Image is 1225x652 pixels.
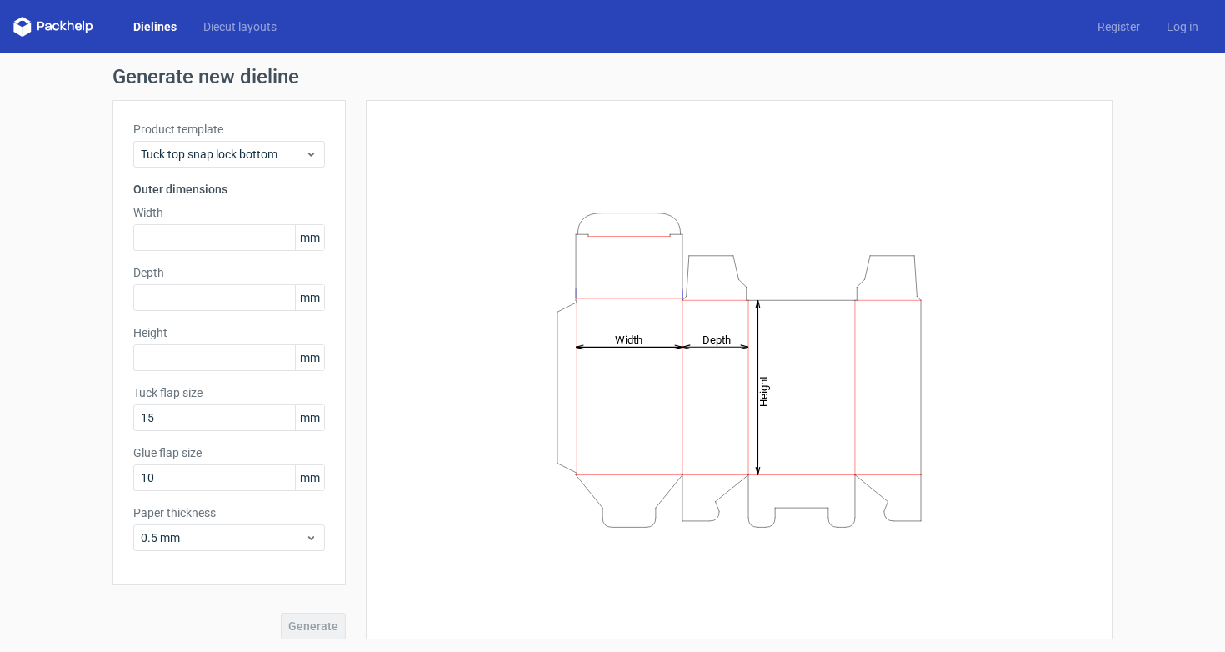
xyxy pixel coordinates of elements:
span: 0.5 mm [141,529,305,546]
label: Glue flap size [133,444,325,461]
label: Product template [133,121,325,138]
tspan: Height [757,375,770,406]
span: Tuck top snap lock bottom [141,146,305,163]
a: Register [1084,18,1153,35]
label: Height [133,324,325,341]
span: mm [295,225,324,250]
label: Width [133,204,325,221]
a: Dielines [120,18,190,35]
tspan: Width [615,333,642,345]
label: Depth [133,264,325,281]
span: mm [295,345,324,370]
span: mm [295,465,324,490]
span: mm [295,405,324,430]
tspan: Depth [702,333,731,345]
a: Log in [1153,18,1212,35]
label: Paper thickness [133,504,325,521]
span: mm [295,285,324,310]
label: Tuck flap size [133,384,325,401]
h3: Outer dimensions [133,181,325,198]
a: Diecut layouts [190,18,290,35]
h1: Generate new dieline [112,67,1112,87]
